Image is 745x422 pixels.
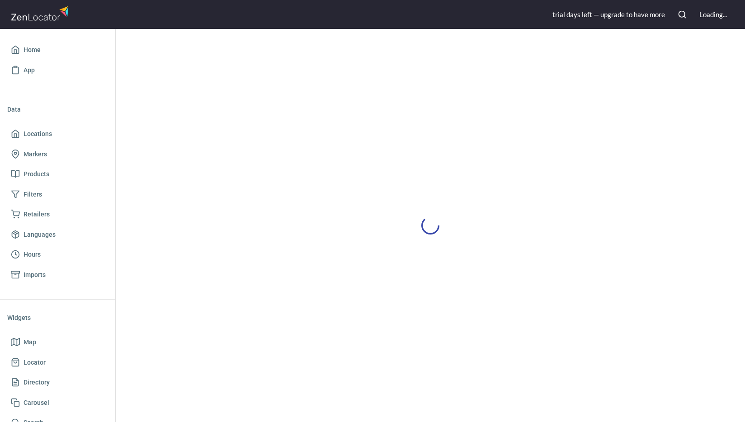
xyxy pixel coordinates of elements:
[7,244,108,265] a: Hours
[24,269,46,281] span: Imports
[552,10,665,19] div: trial day s left — upgrade to have more
[24,44,41,56] span: Home
[24,249,41,260] span: Hours
[24,169,49,180] span: Products
[24,209,50,220] span: Retailers
[11,4,71,23] img: zenlocator
[24,229,56,240] span: Languages
[7,40,108,60] a: Home
[7,225,108,245] a: Languages
[7,164,108,184] a: Products
[24,397,49,408] span: Carousel
[24,149,47,160] span: Markers
[7,98,108,120] li: Data
[7,393,108,413] a: Carousel
[24,189,42,200] span: Filters
[672,5,692,24] button: Search
[24,377,50,388] span: Directory
[24,128,52,140] span: Locations
[7,307,108,328] li: Widgets
[7,332,108,352] a: Map
[24,65,35,76] span: App
[7,60,108,80] a: App
[699,10,727,19] div: Loading...
[24,337,36,348] span: Map
[7,352,108,373] a: Locator
[7,372,108,393] a: Directory
[7,184,108,205] a: Filters
[7,265,108,285] a: Imports
[7,144,108,164] a: Markers
[7,124,108,144] a: Locations
[7,204,108,225] a: Retailers
[24,357,46,368] span: Locator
